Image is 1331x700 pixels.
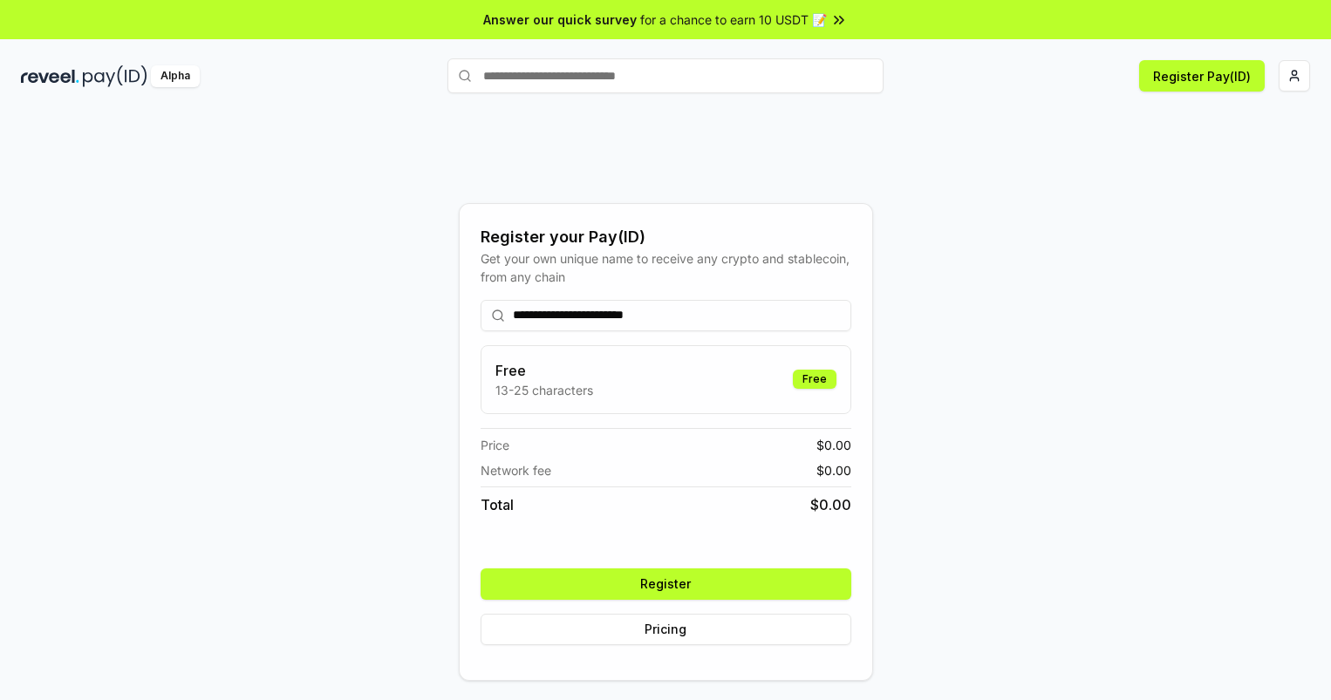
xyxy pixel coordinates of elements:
[151,65,200,87] div: Alpha
[816,461,851,479] span: $ 0.00
[481,436,509,454] span: Price
[481,614,851,645] button: Pricing
[810,494,851,515] span: $ 0.00
[481,568,851,600] button: Register
[483,10,637,29] span: Answer our quick survey
[21,65,79,87] img: reveel_dark
[816,436,851,454] span: $ 0.00
[481,249,851,286] div: Get your own unique name to receive any crypto and stablecoin, from any chain
[793,370,836,389] div: Free
[481,225,851,249] div: Register your Pay(ID)
[481,461,551,479] span: Network fee
[495,381,593,399] p: 13-25 characters
[640,10,827,29] span: for a chance to earn 10 USDT 📝
[481,494,514,515] span: Total
[83,65,147,87] img: pay_id
[495,360,593,381] h3: Free
[1139,60,1265,92] button: Register Pay(ID)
